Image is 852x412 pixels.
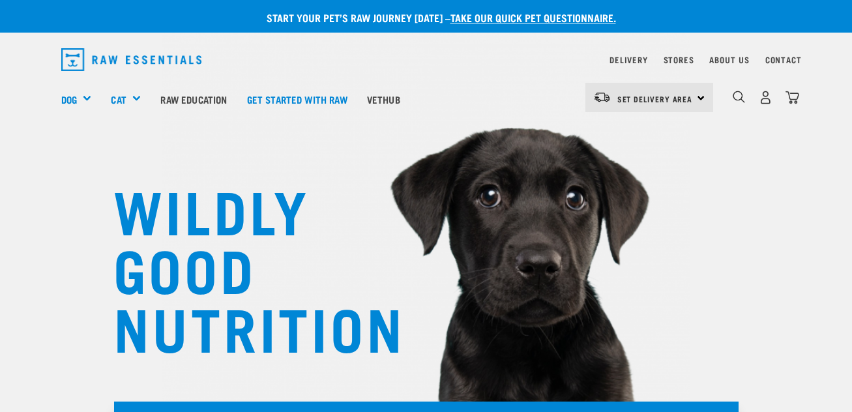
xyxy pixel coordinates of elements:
img: Raw Essentials Logo [61,48,202,71]
a: take our quick pet questionnaire. [450,14,616,20]
a: About Us [709,57,749,62]
a: Stores [664,57,694,62]
a: Raw Education [151,73,237,125]
img: van-moving.png [593,91,611,103]
img: home-icon-1@2x.png [733,91,745,103]
nav: dropdown navigation [51,43,802,76]
a: Contact [765,57,802,62]
img: home-icon@2x.png [786,91,799,104]
a: Cat [111,92,126,107]
a: Dog [61,92,77,107]
img: user.png [759,91,772,104]
a: Delivery [610,57,647,62]
span: Set Delivery Area [617,96,693,101]
a: Get started with Raw [237,73,357,125]
a: Vethub [357,73,410,125]
h1: WILDLY GOOD NUTRITION [113,179,374,355]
